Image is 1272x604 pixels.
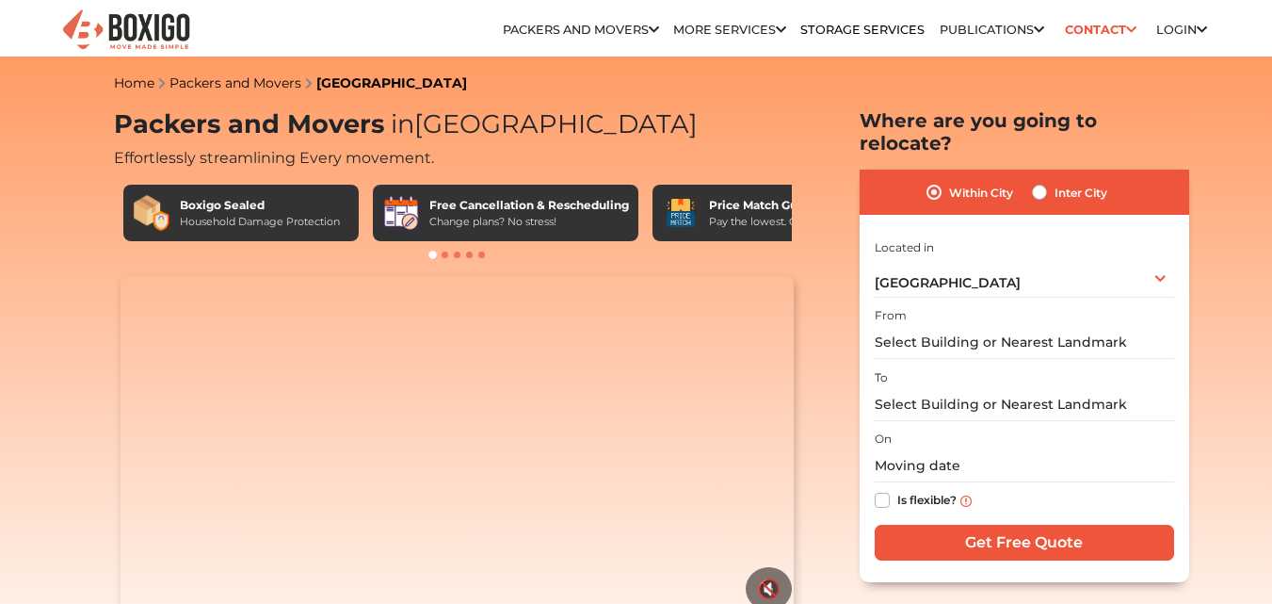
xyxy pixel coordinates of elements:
[709,214,852,230] div: Pay the lowest. Guaranteed!
[875,369,888,386] label: To
[662,194,700,232] img: Price Match Guarantee
[1055,181,1107,204] label: Inter City
[382,194,420,232] img: Free Cancellation & Rescheduling
[384,108,698,139] span: [GEOGRAPHIC_DATA]
[875,274,1021,291] span: [GEOGRAPHIC_DATA]
[875,525,1174,561] input: Get Free Quote
[875,307,907,324] label: From
[114,74,154,91] a: Home
[180,197,340,214] div: Boxigo Sealed
[60,8,192,54] img: Boxigo
[800,23,925,37] a: Storage Services
[875,326,1174,359] input: Select Building or Nearest Landmark
[1058,15,1142,44] a: Contact
[875,431,892,448] label: On
[429,214,629,230] div: Change plans? No stress!
[391,108,414,139] span: in
[114,109,801,140] h1: Packers and Movers
[169,74,301,91] a: Packers and Movers
[673,23,786,37] a: More services
[940,23,1044,37] a: Publications
[897,489,957,509] label: Is flexible?
[875,239,934,256] label: Located in
[875,449,1174,482] input: Moving date
[180,214,340,230] div: Household Damage Protection
[316,74,467,91] a: [GEOGRAPHIC_DATA]
[875,388,1174,421] input: Select Building or Nearest Landmark
[133,194,170,232] img: Boxigo Sealed
[709,197,852,214] div: Price Match Guarantee
[960,496,972,507] img: info
[1156,23,1207,37] a: Login
[503,23,659,37] a: Packers and Movers
[114,149,434,167] span: Effortlessly streamlining Every movement.
[860,109,1189,155] h2: Where are you going to relocate?
[949,181,1013,204] label: Within City
[429,197,629,214] div: Free Cancellation & Rescheduling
